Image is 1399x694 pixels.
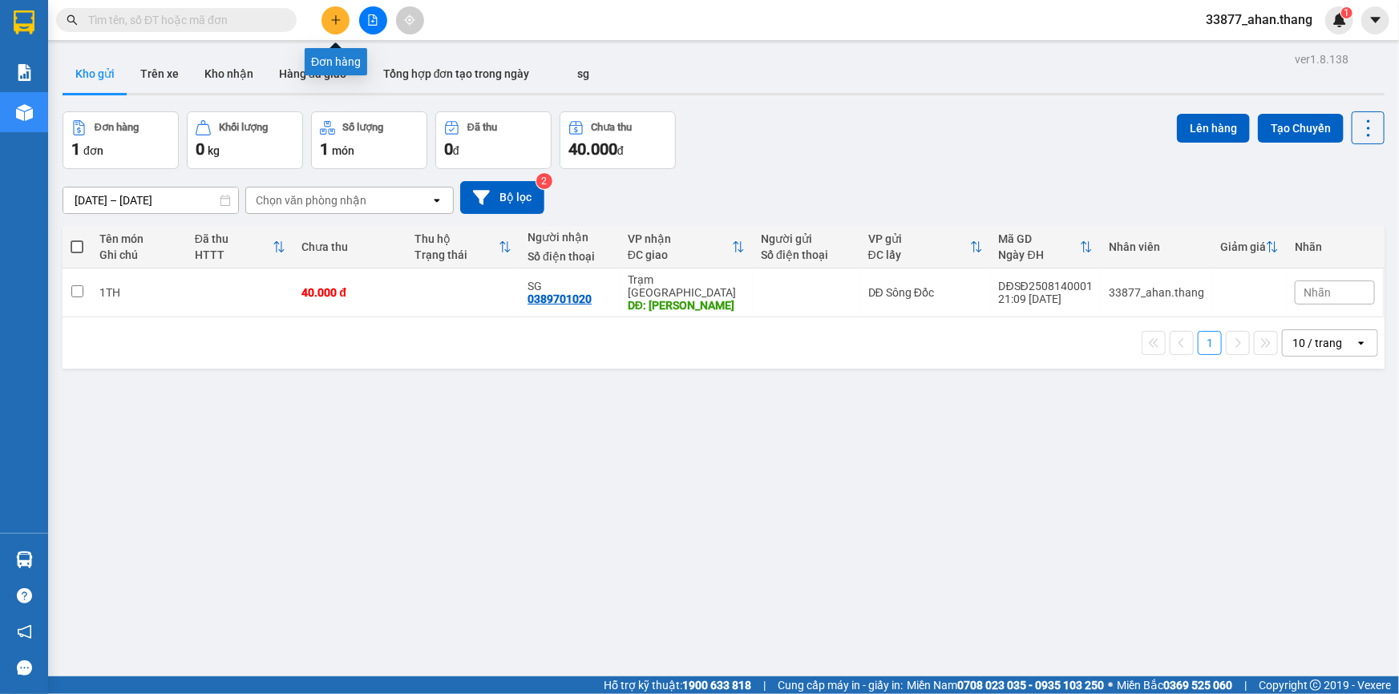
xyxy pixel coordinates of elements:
div: Thu hộ [414,232,499,245]
svg: open [1355,337,1368,349]
div: SG [528,280,612,293]
input: Tìm tên, số ĐT hoặc mã đơn [88,11,277,29]
svg: open [431,194,443,207]
div: 33877_ahan.thang [1109,286,1204,299]
div: Mã GD [999,232,1080,245]
div: Số điện thoại [528,250,612,263]
div: Chưa thu [592,122,633,133]
span: Tổng hợp đơn tạo trong ngày [383,67,530,80]
div: DĐSĐ2508140001 [999,280,1093,293]
span: đơn [83,144,103,157]
th: Toggle SortBy [860,226,991,268]
span: plus [330,14,342,26]
div: Số lượng [343,122,384,133]
span: sg [578,67,590,80]
span: search [67,14,78,26]
span: question-circle [17,588,32,603]
button: aim [396,6,424,34]
span: file-add [367,14,378,26]
span: món [332,144,354,157]
span: đ [453,144,459,157]
span: 40.000 [568,139,617,159]
div: VP nhận [628,232,732,245]
div: Khối lượng [219,122,268,133]
button: Kho gửi [63,54,127,93]
span: message [17,660,32,676]
img: icon-new-feature [1332,13,1347,27]
input: Select a date range. [63,188,238,213]
div: Đơn hàng [305,48,367,75]
div: ĐC giao [628,248,732,261]
button: plus [321,6,350,34]
button: Hàng đã giao [266,54,359,93]
strong: 0708 023 035 - 0935 103 250 [957,679,1104,692]
div: DĐ Sông Đốc [868,286,983,299]
div: Người nhận [528,231,612,244]
span: copyright [1310,680,1321,691]
div: Giảm giá [1220,240,1266,253]
th: Toggle SortBy [1212,226,1287,268]
div: Đơn hàng [95,122,139,133]
button: Lên hàng [1177,114,1250,143]
button: Khối lượng0kg [187,111,303,169]
button: 1 [1198,331,1222,355]
span: kg [208,144,220,157]
div: 1TH [99,286,179,299]
div: Chọn văn phòng nhận [256,192,366,208]
span: 33877_ahan.thang [1193,10,1325,30]
img: logo-vxr [14,10,34,34]
img: solution-icon [16,64,33,81]
button: Số lượng1món [311,111,427,169]
div: Chưa thu [301,240,398,253]
span: ⚪️ [1108,682,1113,688]
button: Chưa thu40.000đ [560,111,676,169]
button: Đơn hàng1đơn [63,111,179,169]
span: 0 [444,139,453,159]
sup: 2 [536,173,552,189]
button: Đã thu0đ [435,111,552,169]
strong: 0369 525 060 [1163,679,1232,692]
button: caret-down [1361,6,1389,34]
span: caret-down [1369,13,1383,27]
th: Toggle SortBy [187,226,294,268]
div: HTTT [195,248,273,261]
div: 10 / trang [1292,335,1342,351]
th: Toggle SortBy [620,226,753,268]
span: 1 [1344,7,1349,18]
div: 0389701020 [528,293,592,305]
th: Toggle SortBy [991,226,1101,268]
div: Số điện thoại [761,248,852,261]
div: Người gửi [761,232,852,245]
th: Toggle SortBy [406,226,520,268]
button: Bộ lọc [460,181,544,214]
span: Cung cấp máy in - giấy in: [778,676,903,694]
div: ver 1.8.138 [1295,50,1348,68]
span: | [1244,676,1247,694]
div: Trạng thái [414,248,499,261]
div: Nhân viên [1109,240,1204,253]
span: | [763,676,766,694]
div: Đã thu [467,122,497,133]
div: Ngày ĐH [999,248,1080,261]
div: 21:09 [DATE] [999,293,1093,305]
div: ĐC lấy [868,248,970,261]
span: 1 [71,139,80,159]
img: warehouse-icon [16,104,33,121]
div: Đã thu [195,232,273,245]
span: Miền Nam [907,676,1104,694]
span: đ [617,144,624,157]
button: Kho nhận [192,54,266,93]
span: 1 [320,139,329,159]
sup: 1 [1341,7,1353,18]
div: VP gửi [868,232,970,245]
span: Miền Bắc [1117,676,1232,694]
img: warehouse-icon [16,551,33,568]
div: Tên món [99,232,179,245]
div: Nhãn [1295,240,1375,253]
span: notification [17,624,32,640]
strong: 1900 633 818 [682,679,751,692]
button: Tạo Chuyến [1258,114,1344,143]
div: DĐ: QUANG CHUOI [628,299,745,312]
button: Trên xe [127,54,192,93]
button: file-add [359,6,387,34]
